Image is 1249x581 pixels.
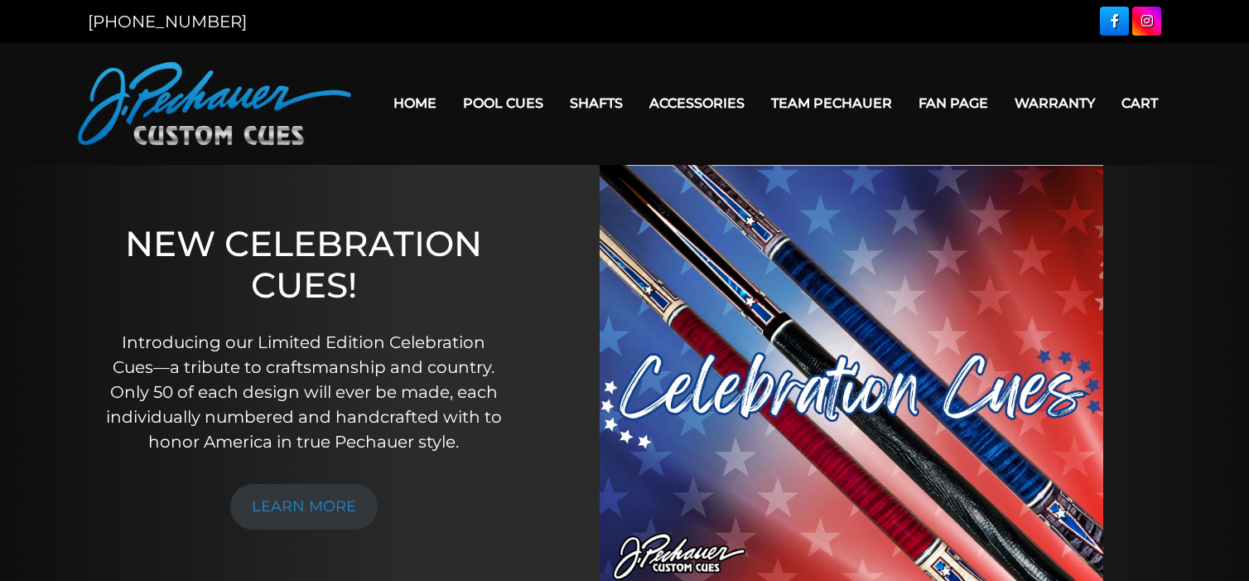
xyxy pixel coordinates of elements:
[1001,82,1108,124] a: Warranty
[78,62,351,145] img: Pechauer Custom Cues
[380,82,450,124] a: Home
[758,82,905,124] a: Team Pechauer
[636,82,758,124] a: Accessories
[450,82,557,124] a: Pool Cues
[557,82,636,124] a: Shafts
[88,12,247,31] a: [PHONE_NUMBER]
[230,484,378,530] a: LEARN MORE
[1108,82,1171,124] a: Cart
[102,223,506,307] h1: NEW CELEBRATION CUES!
[905,82,1001,124] a: Fan Page
[102,330,506,454] p: Introducing our Limited Edition Celebration Cues—a tribute to craftsmanship and country. Only 50 ...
